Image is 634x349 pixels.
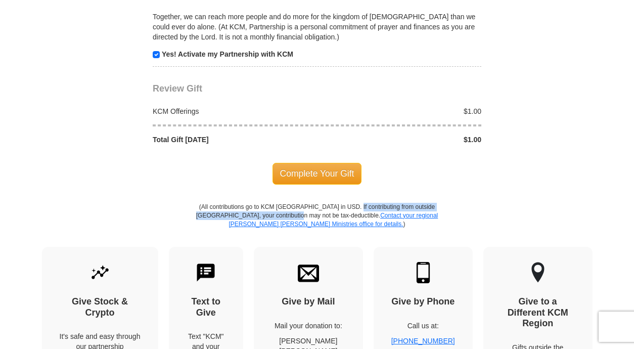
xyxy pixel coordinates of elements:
p: Together, we can reach more people and do more for the kingdom of [DEMOGRAPHIC_DATA] than we coul... [153,12,481,42]
h4: Give to a Different KCM Region [501,296,575,329]
img: other-region [531,262,545,283]
h4: Give by Phone [391,296,455,308]
a: [PHONE_NUMBER] [391,337,455,345]
p: Mail your donation to: [271,321,345,331]
img: text-to-give.svg [195,262,216,283]
h4: Give by Mail [271,296,345,308]
span: Review Gift [153,83,202,94]
a: Contact your regional [PERSON_NAME] [PERSON_NAME] Ministries office for details. [229,212,438,228]
h4: Text to Give [187,296,226,318]
span: Complete Your Gift [273,163,362,184]
div: $1.00 [317,135,487,145]
strong: Yes! Activate my Partnership with KCM [162,50,293,58]
img: mobile.svg [413,262,434,283]
img: give-by-stock.svg [89,262,111,283]
p: (All contributions go to KCM [GEOGRAPHIC_DATA] in USD. If contributing from outside [GEOGRAPHIC_D... [196,203,438,247]
div: Total Gift [DATE] [148,135,318,145]
p: Call us at: [391,321,455,331]
div: $1.00 [317,106,487,116]
h4: Give Stock & Crypto [60,296,141,318]
img: envelope.svg [298,262,319,283]
div: KCM Offerings [148,106,318,116]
